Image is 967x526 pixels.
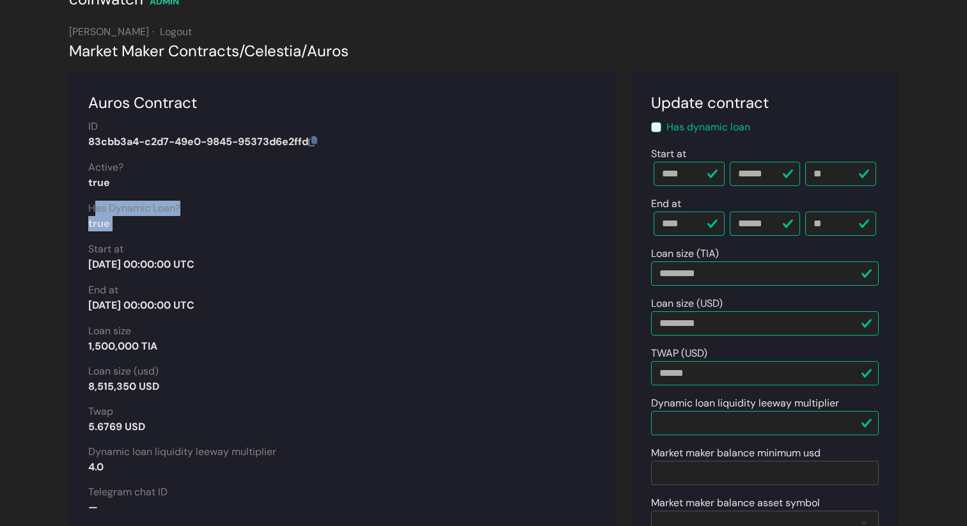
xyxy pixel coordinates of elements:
strong: true [88,217,110,230]
strong: 83cbb3a4-c2d7-49e0-9845-95373d6e2ffd [88,135,317,148]
span: / [301,41,307,61]
label: End at [651,196,681,212]
label: Active? [88,160,123,175]
span: · [152,25,154,38]
a: Logout [160,25,192,38]
label: Loan size (TIA) [651,246,719,261]
label: Market maker balance asset symbol [651,495,820,511]
label: Start at [651,146,686,162]
strong: 5.6769 USD [88,420,145,433]
label: ID [88,119,98,134]
strong: — [88,500,98,514]
strong: [DATE] 00:00:00 UTC [88,298,194,312]
span: / [239,41,244,61]
div: Auros Contract [88,91,597,114]
strong: 8,515,350 USD [88,380,159,393]
strong: 1,500,000 TIA [88,339,157,353]
label: TWAP (USD) [651,346,707,361]
label: Has Dynamic Loan? [88,201,180,216]
label: Twap [88,404,113,419]
label: Loan size (usd) [88,364,159,379]
strong: true [88,176,110,189]
strong: [DATE] 00:00:00 UTC [88,258,194,271]
label: Loan size (USD) [651,296,723,311]
div: Market Maker Contracts Celestia Auros [69,40,898,63]
label: Telegram chat ID [88,484,168,500]
label: Dynamic loan liquidity leeway multiplier [651,396,839,411]
strong: 4.0 [88,460,104,474]
label: Loan size [88,323,131,339]
div: Update contract [651,91,879,114]
label: Has dynamic loan [666,120,750,135]
label: Market maker balance minimum usd [651,445,821,461]
label: End at [88,282,118,298]
label: Dynamic loan liquidity leeway multiplier [88,444,276,460]
label: Start at [88,242,123,257]
div: [PERSON_NAME] [69,24,898,40]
